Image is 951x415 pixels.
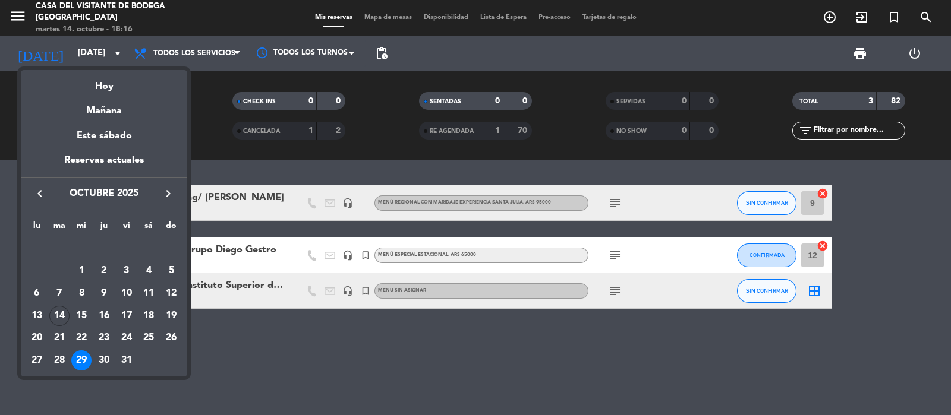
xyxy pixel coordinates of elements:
[161,186,175,201] i: keyboard_arrow_right
[115,349,138,372] td: 31 de octubre de 2025
[49,283,70,303] div: 7
[161,306,181,326] div: 19
[71,261,92,281] div: 1
[26,305,48,327] td: 13 de octubre de 2025
[71,328,92,348] div: 22
[115,259,138,282] td: 3 de octubre de 2025
[93,259,115,282] td: 2 de octubre de 2025
[26,349,48,372] td: 27 de octubre de 2025
[116,283,137,303] div: 10
[138,282,160,305] td: 11 de octubre de 2025
[138,261,159,281] div: 4
[93,219,115,237] th: jueves
[160,327,182,349] td: 26 de octubre de 2025
[93,349,115,372] td: 30 de octubre de 2025
[138,327,160,349] td: 25 de octubre de 2025
[115,282,138,305] td: 10 de octubre de 2025
[94,283,114,303] div: 9
[26,282,48,305] td: 6 de octubre de 2025
[49,306,70,326] div: 14
[26,219,48,237] th: lunes
[49,328,70,348] div: 21
[70,219,93,237] th: miércoles
[138,305,160,327] td: 18 de octubre de 2025
[116,261,137,281] div: 3
[48,305,71,327] td: 14 de octubre de 2025
[116,328,137,348] div: 24
[158,186,179,201] button: keyboard_arrow_right
[70,327,93,349] td: 22 de octubre de 2025
[21,70,187,94] div: Hoy
[138,259,160,282] td: 4 de octubre de 2025
[27,328,47,348] div: 20
[94,306,114,326] div: 16
[161,283,181,303] div: 12
[27,306,47,326] div: 13
[70,282,93,305] td: 8 de octubre de 2025
[94,350,114,370] div: 30
[70,259,93,282] td: 1 de octubre de 2025
[29,186,51,201] button: keyboard_arrow_left
[27,350,47,370] div: 27
[161,261,181,281] div: 5
[93,327,115,349] td: 23 de octubre de 2025
[71,350,92,370] div: 29
[160,305,182,327] td: 19 de octubre de 2025
[48,282,71,305] td: 7 de octubre de 2025
[138,283,159,303] div: 11
[161,328,181,348] div: 26
[49,350,70,370] div: 28
[48,327,71,349] td: 21 de octubre de 2025
[115,219,138,237] th: viernes
[26,327,48,349] td: 20 de octubre de 2025
[116,350,137,370] div: 31
[116,306,137,326] div: 17
[138,306,159,326] div: 18
[93,282,115,305] td: 9 de octubre de 2025
[160,219,182,237] th: domingo
[21,94,187,119] div: Mañana
[71,283,92,303] div: 8
[71,306,92,326] div: 15
[115,327,138,349] td: 24 de octubre de 2025
[21,153,187,177] div: Reservas actuales
[94,261,114,281] div: 2
[26,237,182,260] td: OCT.
[115,305,138,327] td: 17 de octubre de 2025
[70,305,93,327] td: 15 de octubre de 2025
[160,259,182,282] td: 5 de octubre de 2025
[160,282,182,305] td: 12 de octubre de 2025
[27,283,47,303] div: 6
[70,349,93,372] td: 29 de octubre de 2025
[48,349,71,372] td: 28 de octubre de 2025
[33,186,47,201] i: keyboard_arrow_left
[51,186,158,201] span: octubre 2025
[138,328,159,348] div: 25
[48,219,71,237] th: martes
[138,219,160,237] th: sábado
[93,305,115,327] td: 16 de octubre de 2025
[21,119,187,153] div: Este sábado
[94,328,114,348] div: 23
